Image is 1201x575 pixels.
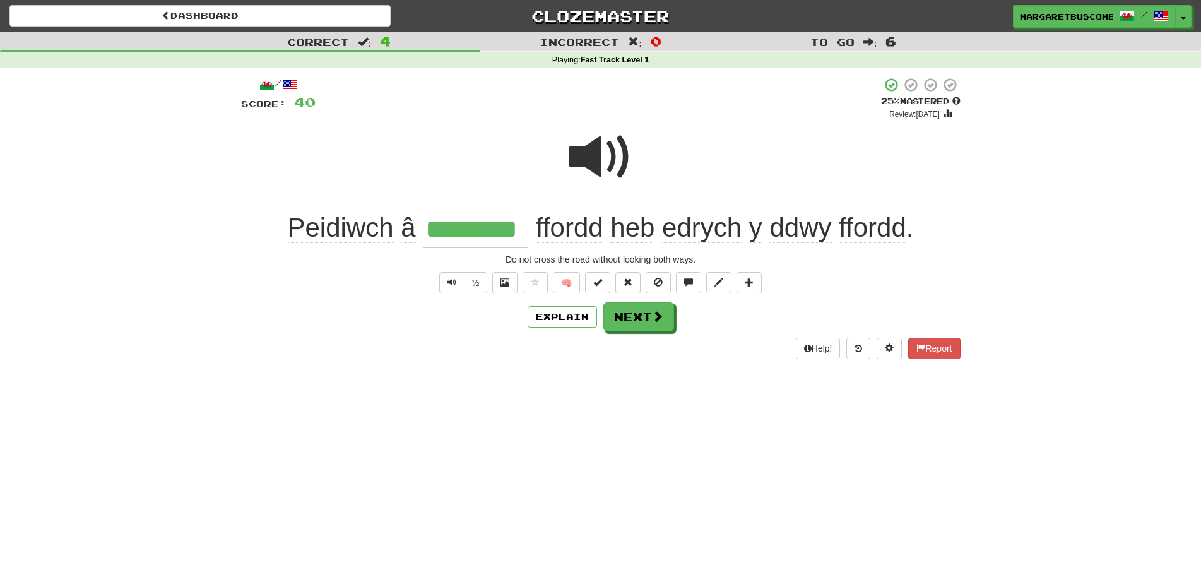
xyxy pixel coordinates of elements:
[737,272,762,293] button: Add to collection (alt+a)
[401,213,415,243] span: â
[380,33,391,49] span: 4
[410,5,791,27] a: Clozemaster
[796,338,841,359] button: Help!
[439,272,464,293] button: Play sentence audio (ctl+space)
[908,338,960,359] button: Report
[358,37,372,47] span: :
[839,213,906,243] span: ffordd
[662,213,742,243] span: edrych
[889,110,940,119] small: Review: [DATE]
[615,272,641,293] button: Reset to 0% Mastered (alt+r)
[610,213,654,243] span: heb
[706,272,731,293] button: Edit sentence (alt+d)
[881,96,900,106] span: 25 %
[437,272,488,293] div: Text-to-speech controls
[288,213,394,243] span: Peidiwch
[1020,11,1113,22] span: MargaretBuscombe
[464,272,488,293] button: ½
[676,272,701,293] button: Discuss sentence (alt+u)
[523,272,548,293] button: Favorite sentence (alt+f)
[1013,5,1176,28] a: MargaretBuscombe /
[528,306,597,328] button: Explain
[810,35,855,48] span: To go
[241,77,316,93] div: /
[769,213,831,243] span: ddwy
[9,5,391,27] a: Dashboard
[585,272,610,293] button: Set this sentence to 100% Mastered (alt+m)
[581,56,649,64] strong: Fast Track Level 1
[846,338,870,359] button: Round history (alt+y)
[628,37,642,47] span: :
[651,33,661,49] span: 0
[1141,10,1147,19] span: /
[528,213,913,243] span: .
[294,94,316,110] span: 40
[241,98,287,109] span: Score:
[603,302,674,331] button: Next
[863,37,877,47] span: :
[540,35,619,48] span: Incorrect
[492,272,518,293] button: Show image (alt+x)
[885,33,896,49] span: 6
[287,35,349,48] span: Correct
[646,272,671,293] button: Ignore sentence (alt+i)
[241,253,961,266] div: Do not cross the road without looking both ways.
[553,272,580,293] button: 🧠
[881,96,961,107] div: Mastered
[749,213,762,243] span: y
[536,213,603,243] span: ffordd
